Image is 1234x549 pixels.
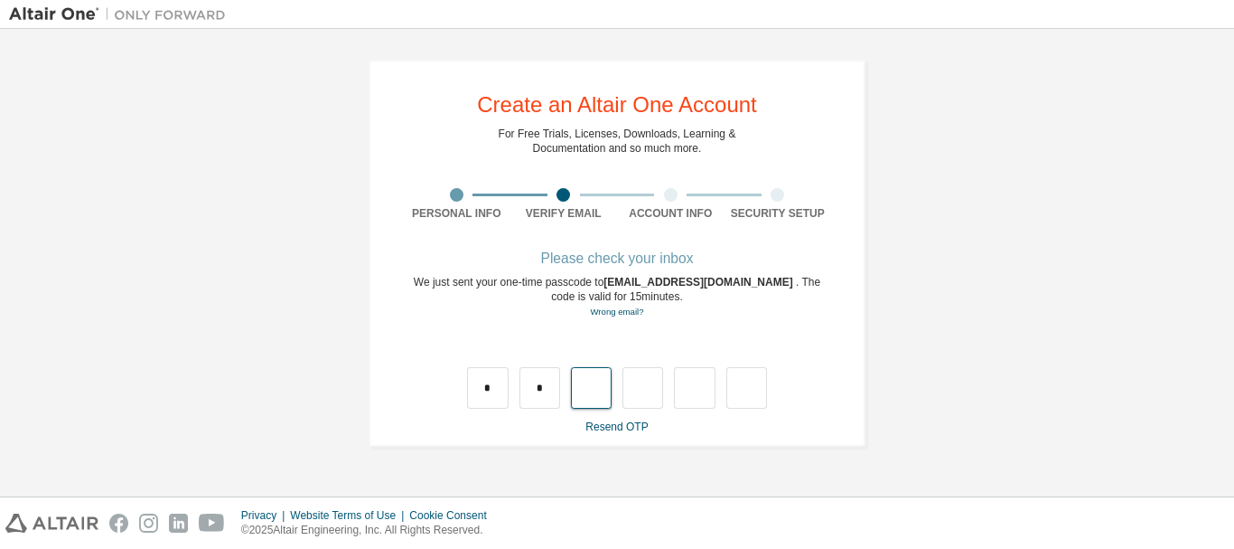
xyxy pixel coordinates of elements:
[5,514,98,533] img: altair_logo.svg
[403,206,510,221] div: Personal Info
[109,514,128,533] img: facebook.svg
[169,514,188,533] img: linkedin.svg
[290,508,409,523] div: Website Terms of Use
[139,514,158,533] img: instagram.svg
[590,307,643,317] a: Go back to the registration form
[617,206,725,221] div: Account Info
[9,5,235,24] img: Altair One
[403,253,831,264] div: Please check your inbox
[199,514,225,533] img: youtube.svg
[725,206,832,221] div: Security Setup
[241,523,498,538] p: © 2025 Altair Engineering, Inc. All Rights Reserved.
[499,127,736,156] div: For Free Trials, Licenses, Downloads, Learning & Documentation and so much more.
[409,508,497,523] div: Cookie Consent
[603,276,796,289] span: [EMAIL_ADDRESS][DOMAIN_NAME]
[585,421,648,433] a: Resend OTP
[510,206,618,221] div: Verify Email
[477,94,757,116] div: Create an Altair One Account
[241,508,290,523] div: Privacy
[403,275,831,319] div: We just sent your one-time passcode to . The code is valid for 15 minutes.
